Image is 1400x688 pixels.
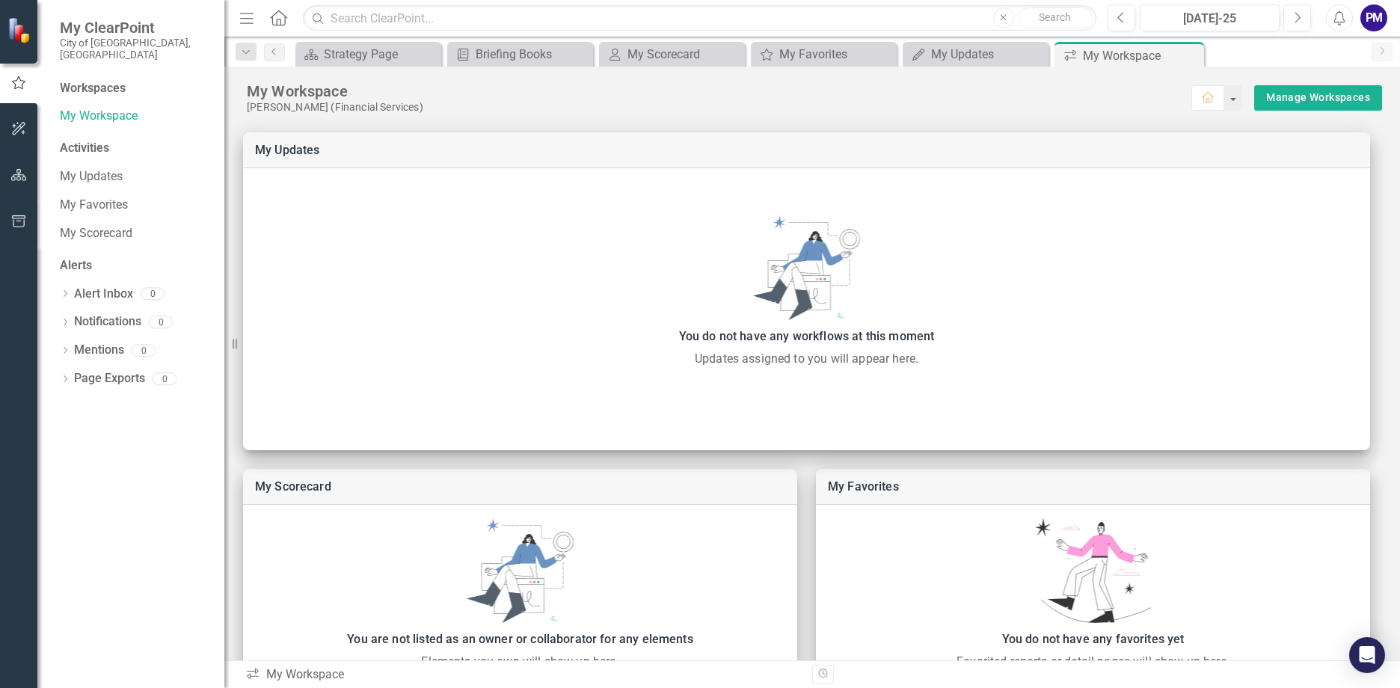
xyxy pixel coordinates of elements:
div: My Scorecard [627,45,741,64]
div: Alerts [60,257,209,274]
a: Alert Inbox [74,286,133,303]
div: Strategy Page [324,45,437,64]
a: My Scorecard [60,225,209,242]
div: Workspaces [60,80,126,97]
div: My Workspace [1083,46,1200,65]
div: Elements you own will show up here. [251,653,790,671]
a: My Favorites [755,45,893,64]
a: My Updates [60,168,209,185]
button: Search [1018,7,1093,28]
a: Notifications [74,313,141,331]
div: Open Intercom Messenger [1349,637,1385,673]
div: Briefing Books [476,45,589,64]
input: Search ClearPoint... [303,5,1096,31]
small: City of [GEOGRAPHIC_DATA], [GEOGRAPHIC_DATA] [60,37,209,61]
div: [DATE]-25 [1145,10,1274,28]
div: Favorited reports or detail pages will show up here. [823,653,1363,671]
button: [DATE]-25 [1140,4,1280,31]
div: [PERSON_NAME] (Financial Services) [247,101,1191,114]
img: ClearPoint Strategy [7,17,34,43]
a: My Scorecard [603,45,741,64]
a: My Scorecard [255,479,331,494]
div: My Workspace [247,82,1191,101]
span: My ClearPoint [60,19,209,37]
div: You do not have any favorites yet [823,629,1363,650]
a: Strategy Page [299,45,437,64]
div: My Updates [931,45,1045,64]
a: Page Exports [74,370,145,387]
div: My Favorites [779,45,893,64]
div: 0 [149,316,173,328]
a: My Favorites [828,479,899,494]
a: My Updates [906,45,1045,64]
a: Manage Workspaces [1266,88,1370,107]
div: 0 [141,288,165,301]
a: My Updates [255,143,320,157]
a: My Favorites [60,197,209,214]
div: My Workspace [245,666,801,684]
div: Updates assigned to you will appear here. [251,350,1363,368]
div: 0 [153,372,176,385]
span: Search [1039,11,1071,23]
div: You do not have any workflows at this moment [251,326,1363,347]
a: My Workspace [60,108,209,125]
div: split button [1254,85,1382,111]
button: Manage Workspaces [1254,85,1382,111]
a: Briefing Books [451,45,589,64]
a: Mentions [74,342,124,359]
div: Activities [60,140,209,157]
button: PM [1360,4,1387,31]
div: You are not listed as an owner or collaborator for any elements [251,629,790,650]
div: 0 [132,344,156,357]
